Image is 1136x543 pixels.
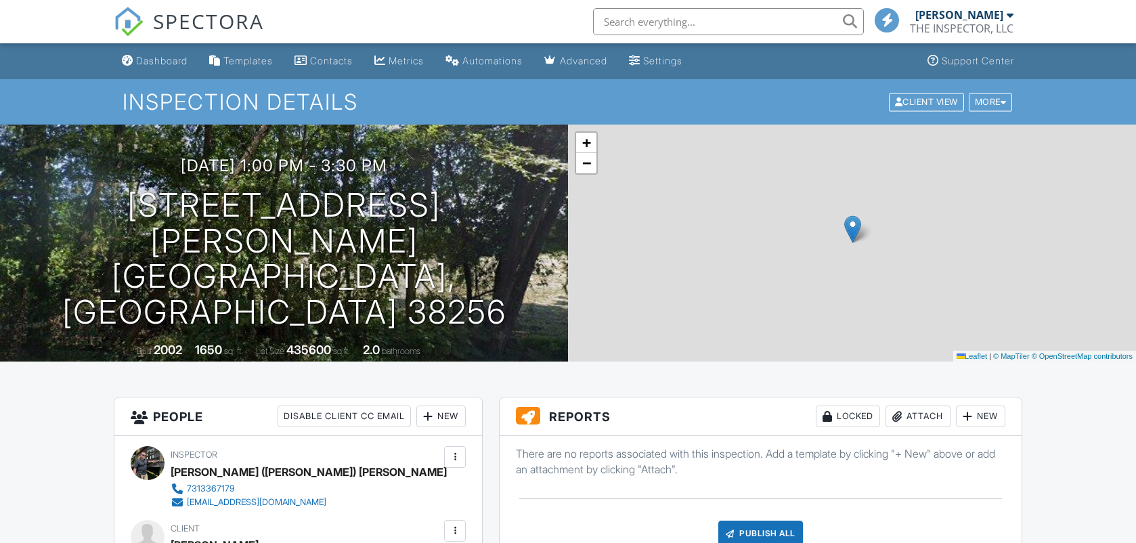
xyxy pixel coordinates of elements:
a: Templates [204,49,278,74]
span: | [989,352,991,360]
div: [PERSON_NAME] ([PERSON_NAME]) [PERSON_NAME] [171,462,447,482]
h1: Inspection Details [123,90,1014,114]
a: Leaflet [957,352,987,360]
div: Attach [886,406,951,427]
span: + [582,134,591,151]
span: − [582,154,591,171]
span: Inspector [171,450,217,460]
a: Zoom out [576,153,596,173]
a: 7313367179 [171,482,436,496]
div: [PERSON_NAME] [915,8,1003,22]
a: © MapTiler [993,352,1030,360]
div: New [956,406,1005,427]
div: Dashboard [136,55,188,66]
div: 1650 [195,343,222,357]
span: sq.ft. [333,346,350,356]
a: Zoom in [576,133,596,153]
div: THE INSPECTOR, LLC [910,22,1013,35]
h3: People [114,397,482,436]
span: sq. ft. [224,346,243,356]
div: Templates [223,55,273,66]
span: Lot Size [256,346,284,356]
h1: [STREET_ADDRESS][PERSON_NAME] [GEOGRAPHIC_DATA], [GEOGRAPHIC_DATA] 38256 [22,188,546,330]
a: Metrics [369,49,429,74]
div: Metrics [389,55,424,66]
div: Contacts [310,55,353,66]
span: Built [137,346,152,356]
a: Dashboard [116,49,193,74]
a: Support Center [922,49,1020,74]
h3: [DATE] 1:00 pm - 3:30 pm [181,156,387,175]
a: Settings [624,49,688,74]
a: [EMAIL_ADDRESS][DOMAIN_NAME] [171,496,436,509]
div: Disable Client CC Email [278,406,411,427]
a: SPECTORA [114,18,264,47]
div: Client View [889,93,964,111]
div: 7313367179 [187,483,235,494]
span: Client [171,523,200,534]
div: 2.0 [363,343,380,357]
img: The Best Home Inspection Software - Spectora [114,7,144,37]
span: SPECTORA [153,7,264,35]
a: Advanced [539,49,613,74]
input: Search everything... [593,8,864,35]
div: Automations [462,55,523,66]
div: Locked [816,406,880,427]
div: New [416,406,466,427]
div: 2002 [154,343,182,357]
div: Settings [643,55,682,66]
div: Advanced [560,55,607,66]
a: Client View [888,96,967,106]
div: More [969,93,1013,111]
img: Marker [844,215,861,243]
h3: Reports [500,397,1022,436]
p: There are no reports associated with this inspection. Add a template by clicking "+ New" above or... [516,446,1005,477]
div: Support Center [942,55,1014,66]
a: Contacts [289,49,358,74]
span: bathrooms [382,346,420,356]
div: [EMAIL_ADDRESS][DOMAIN_NAME] [187,497,326,508]
a: © OpenStreetMap contributors [1032,352,1133,360]
div: 435600 [286,343,331,357]
a: Automations (Basic) [440,49,528,74]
